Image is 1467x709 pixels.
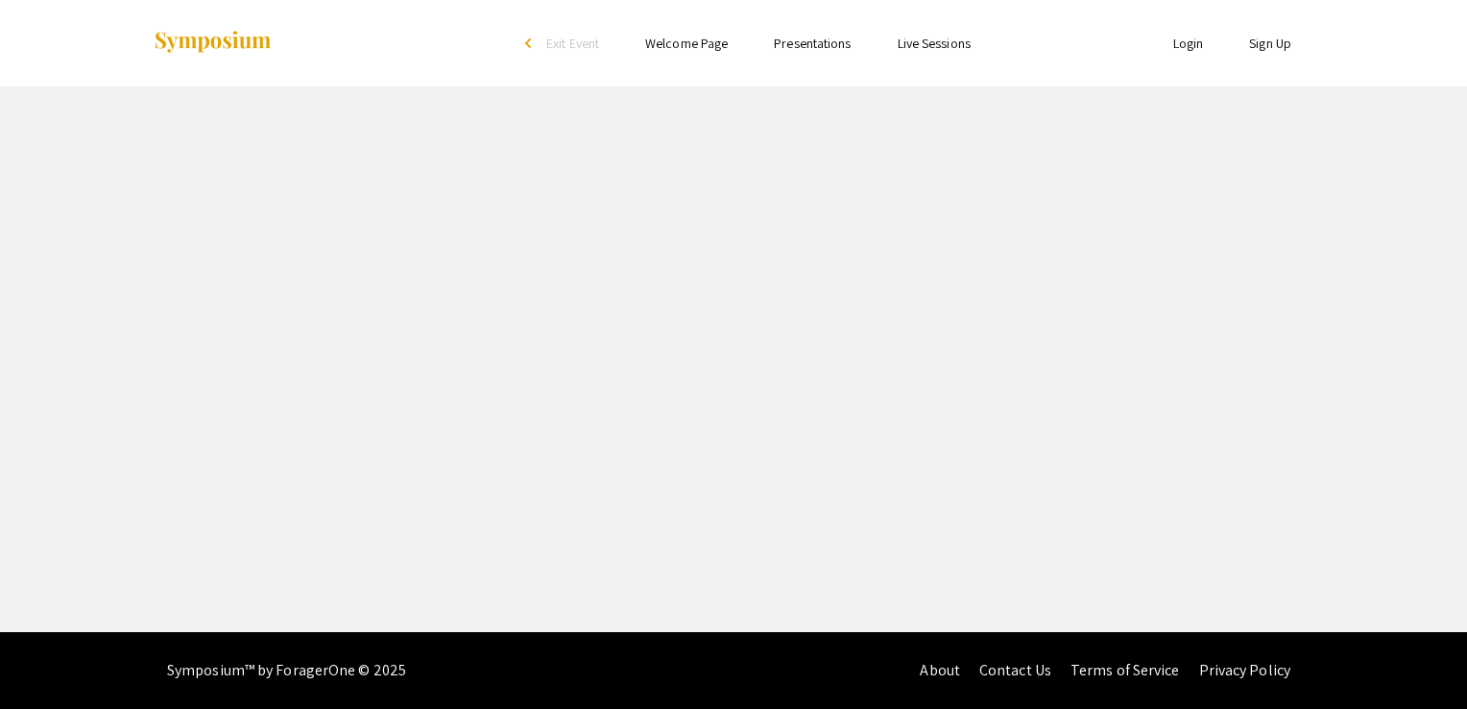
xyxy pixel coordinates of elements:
a: Presentations [774,35,851,52]
a: Welcome Page [645,35,728,52]
a: Login [1173,35,1204,52]
a: About [920,660,960,680]
div: arrow_back_ios [525,37,537,49]
a: Sign Up [1249,35,1291,52]
div: Symposium™ by ForagerOne © 2025 [167,632,406,709]
span: Exit Event [546,35,599,52]
a: Terms of Service [1070,660,1180,680]
a: Contact Us [979,660,1051,680]
a: Privacy Policy [1199,660,1290,680]
img: Symposium by ForagerOne [153,30,273,56]
a: Live Sessions [898,35,971,52]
